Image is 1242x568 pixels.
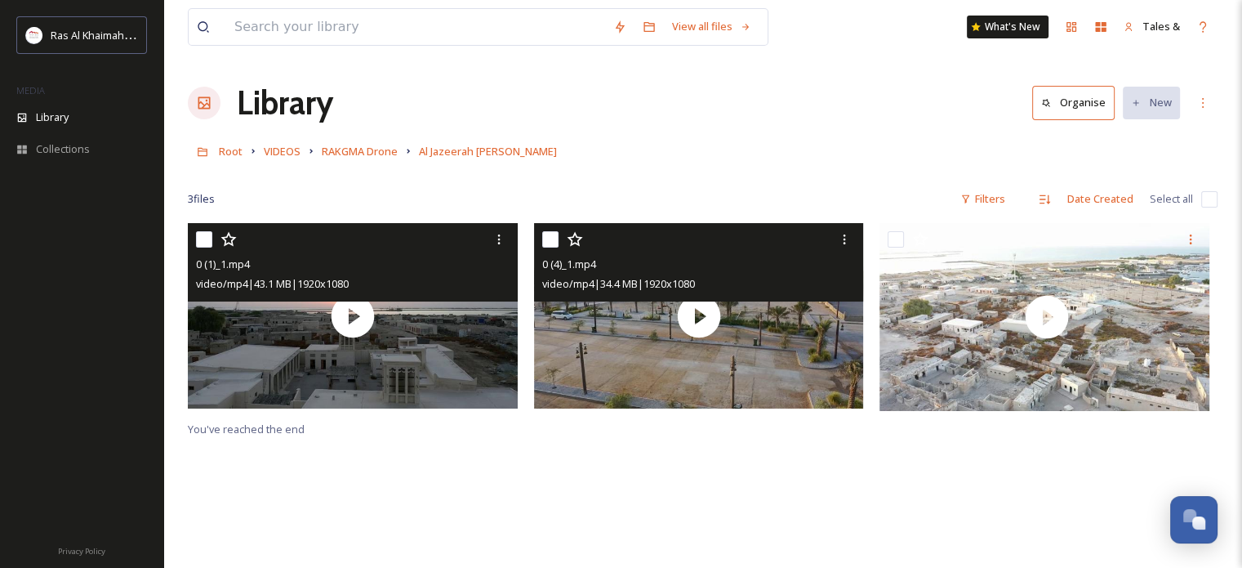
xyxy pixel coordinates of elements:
[1170,496,1218,543] button: Open Chat
[1142,19,1180,34] span: Tales &
[219,141,243,161] a: Root
[542,257,596,271] span: 0 (4)_1.mp4
[1032,86,1115,119] button: Organise
[322,144,398,159] span: RAKGMA Drone
[664,11,759,42] a: View all files
[1115,11,1188,42] a: Tales &
[264,144,300,159] span: VIDEOS
[188,191,215,207] span: 3 file s
[188,223,518,409] img: thumbnail
[51,27,282,42] span: Ras Al Khaimah Tourism Development Authority
[58,546,105,557] span: Privacy Policy
[967,16,1048,38] a: What's New
[196,257,250,271] span: 0 (1)_1.mp4
[542,276,695,291] span: video/mp4 | 34.4 MB | 1920 x 1080
[534,223,864,409] img: thumbnail
[1032,86,1123,119] a: Organise
[419,144,557,159] span: Al Jazeerah [PERSON_NAME]
[196,276,349,291] span: video/mp4 | 43.1 MB | 1920 x 1080
[188,422,305,436] span: You've reached the end
[226,9,605,45] input: Search your library
[58,540,105,560] a: Privacy Policy
[36,141,90,157] span: Collections
[264,141,300,161] a: VIDEOS
[1123,87,1180,119] button: New
[237,78,333,127] a: Library
[1059,183,1142,215] div: Date Created
[16,84,45,96] span: MEDIA
[879,223,1213,411] img: thumbnail
[322,141,398,161] a: RAKGMA Drone
[419,141,557,161] a: Al Jazeerah [PERSON_NAME]
[1150,191,1193,207] span: Select all
[952,183,1013,215] div: Filters
[36,110,69,125] span: Library
[26,27,42,43] img: Logo_RAKTDA_RGB-01.png
[219,144,243,159] span: Root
